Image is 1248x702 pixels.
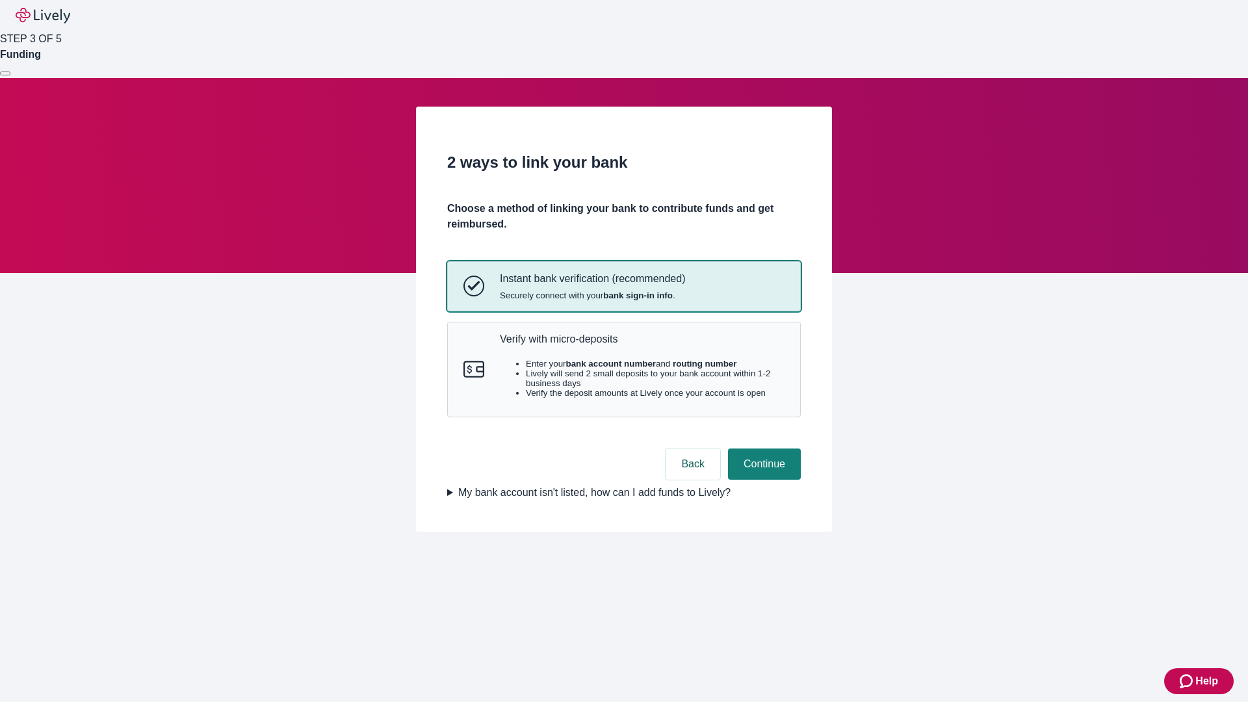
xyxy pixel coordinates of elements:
button: Instant bank verificationInstant bank verification (recommended)Securely connect with yourbank si... [448,262,800,310]
summary: My bank account isn't listed, how can I add funds to Lively? [447,485,801,500]
span: Securely connect with your . [500,291,685,300]
button: Micro-depositsVerify with micro-depositsEnter yourbank account numberand routing numberLively wil... [448,322,800,417]
strong: routing number [673,359,736,369]
li: Lively will send 2 small deposits to your bank account within 1-2 business days [526,369,785,388]
span: Help [1195,673,1218,689]
li: Enter your and [526,359,785,369]
strong: bank account number [566,359,656,369]
button: Back [666,448,720,480]
button: Zendesk support iconHelp [1164,668,1234,694]
button: Continue [728,448,801,480]
h2: 2 ways to link your bank [447,151,801,174]
svg: Instant bank verification [463,276,484,296]
h4: Choose a method of linking your bank to contribute funds and get reimbursed. [447,201,801,232]
li: Verify the deposit amounts at Lively once your account is open [526,388,785,398]
svg: Zendesk support icon [1180,673,1195,689]
svg: Micro-deposits [463,359,484,380]
img: Lively [16,8,70,23]
p: Verify with micro-deposits [500,333,785,345]
strong: bank sign-in info [603,291,673,300]
p: Instant bank verification (recommended) [500,272,685,285]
